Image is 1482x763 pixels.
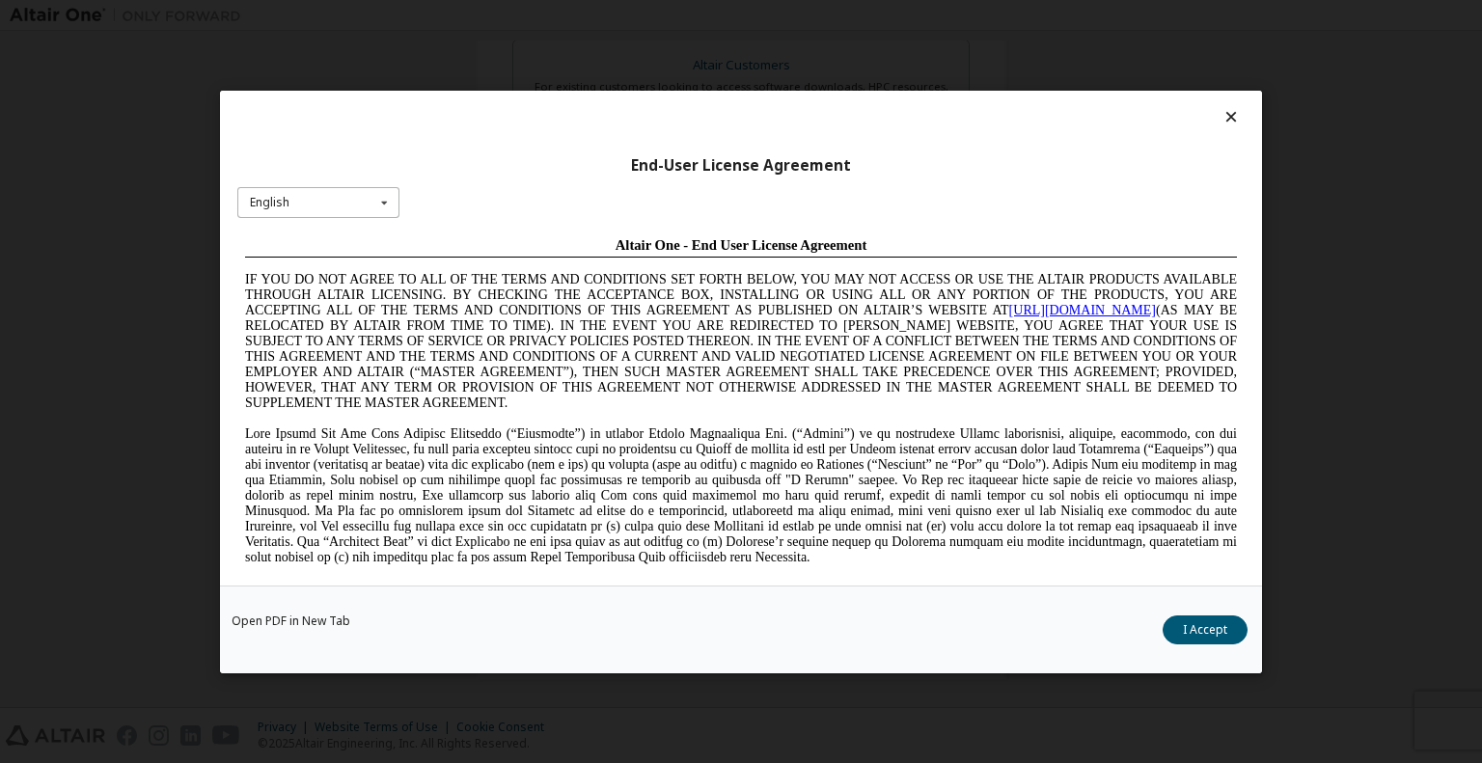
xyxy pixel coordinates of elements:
div: End-User License Agreement [237,155,1245,175]
span: Lore Ipsumd Sit Ame Cons Adipisc Elitseddo (“Eiusmodte”) in utlabor Etdolo Magnaaliqua Eni. (“Adm... [8,197,1000,335]
a: [URL][DOMAIN_NAME] [772,73,919,88]
div: English [250,197,289,208]
span: Altair One - End User License Agreement [378,8,630,23]
a: Open PDF in New Tab [232,614,350,626]
button: I Accept [1163,614,1248,643]
span: IF YOU DO NOT AGREE TO ALL OF THE TERMS AND CONDITIONS SET FORTH BELOW, YOU MAY NOT ACCESS OR USE... [8,42,1000,180]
